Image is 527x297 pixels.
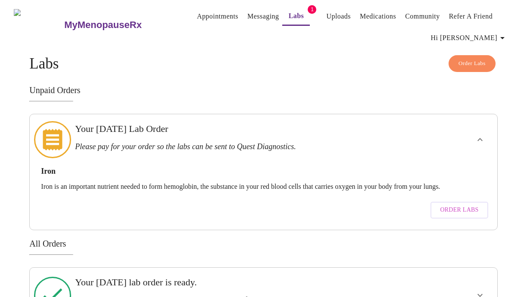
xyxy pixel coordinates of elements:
span: 1 [308,5,316,14]
button: Order Labs [430,202,488,219]
span: Order Labs [440,205,478,216]
button: Labs [282,7,310,26]
a: Community [405,10,440,22]
a: Medications [360,10,396,22]
button: Uploads [323,8,354,25]
h4: Labs [29,55,497,72]
button: Messaging [244,8,282,25]
span: Order Labs [458,59,486,69]
a: MyMenopauseRx [63,10,176,40]
button: Medications [356,8,399,25]
h3: Iron [41,167,486,176]
span: Hi [PERSON_NAME] [431,32,508,44]
button: Community [402,8,443,25]
a: Appointments [197,10,238,22]
p: Iron is an important nutrient needed to form hemoglobin, the substance in your red blood cells th... [41,183,486,191]
button: show more [470,129,490,150]
a: Uploads [326,10,351,22]
h3: All Orders [29,239,497,249]
button: Refer a Friend [446,8,496,25]
h3: MyMenopauseRx [64,19,142,31]
a: Order Labs [428,197,490,223]
h3: Your [DATE] Lab Order [75,123,406,134]
a: Messaging [247,10,279,22]
img: MyMenopauseRx Logo [14,9,63,41]
h3: Your [DATE] lab order is ready. [75,277,406,288]
button: Appointments [193,8,242,25]
a: Refer a Friend [449,10,493,22]
button: Hi [PERSON_NAME] [427,29,511,47]
a: Labs [289,10,304,22]
h3: Please pay for your order so the labs can be sent to Quest Diagnostics. [75,142,406,151]
button: Order Labs [449,55,496,72]
h3: Unpaid Orders [29,85,497,95]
